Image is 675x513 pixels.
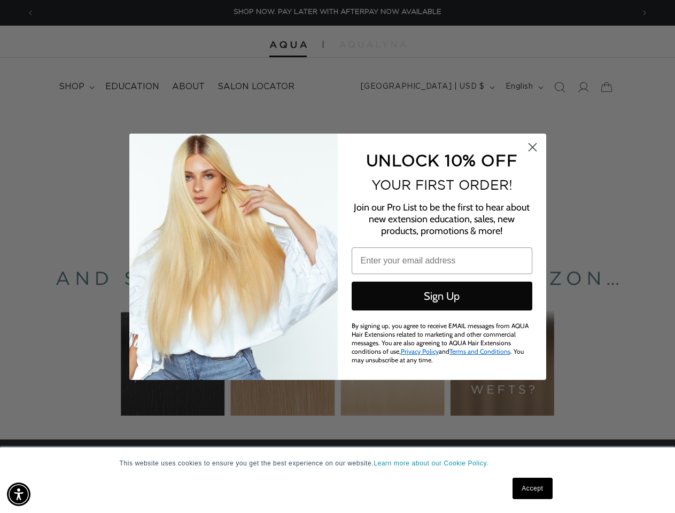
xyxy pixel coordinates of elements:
[371,177,513,192] span: YOUR FIRST ORDER!
[129,134,338,380] img: daab8b0d-f573-4e8c-a4d0-05ad8d765127.png
[622,462,675,513] iframe: Chat Widget
[354,201,530,237] span: Join our Pro List to be the first to hear about new extension education, sales, new products, pro...
[523,138,542,157] button: Close dialog
[374,460,488,467] a: Learn more about our Cookie Policy.
[401,347,439,355] a: Privacy Policy
[352,247,532,274] input: Enter your email address
[352,322,529,364] span: By signing up, you agree to receive EMAIL messages from AQUA Hair Extensions related to marketing...
[449,347,510,355] a: Terms and Conditions
[120,458,556,468] p: This website uses cookies to ensure you get the best experience on our website.
[7,483,30,506] div: Accessibility Menu
[366,151,517,169] span: UNLOCK 10% OFF
[513,478,552,499] a: Accept
[352,282,532,310] button: Sign Up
